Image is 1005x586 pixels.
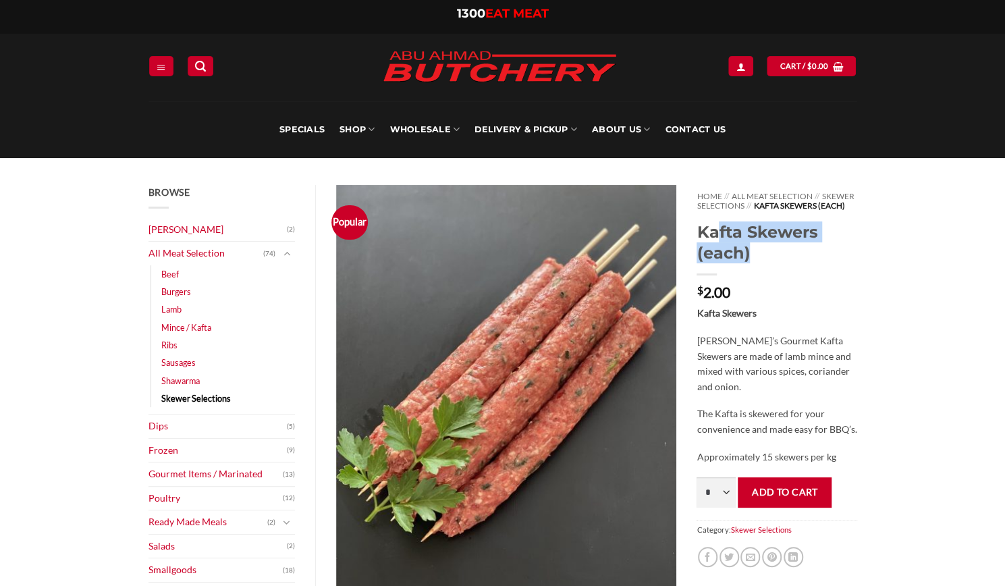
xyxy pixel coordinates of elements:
span: (74) [263,244,275,264]
span: // [724,191,729,201]
a: View cart [767,56,856,76]
a: Salads [148,535,288,558]
span: Kafta Skewers (each) [753,201,844,211]
span: Cart / [780,60,828,72]
a: Wholesale [389,101,460,158]
a: Share on LinkedIn [784,547,803,566]
span: (12) [283,488,295,508]
a: All Meat Selection [148,242,264,265]
a: Burgers [161,283,191,300]
a: About Us [592,101,650,158]
a: 1300EAT MEAT [457,6,549,21]
span: (2) [287,536,295,556]
a: Skewer Selections [730,525,791,534]
button: Toggle [279,515,295,530]
bdi: 0.00 [807,61,829,70]
a: Frozen [148,439,288,462]
h1: Kafta Skewers (each) [697,221,857,263]
a: Poultry [148,487,283,510]
a: [PERSON_NAME] [148,218,288,242]
a: Sausages [161,354,196,371]
a: Pin on Pinterest [762,547,782,566]
p: [PERSON_NAME]’s Gourmet Kafta Skewers are made of lamb mince and mixed with various spices, coria... [697,334,857,394]
strong: Kafta Skewers [697,307,756,319]
span: $ [697,285,703,296]
a: Dips [148,415,288,438]
span: Category: [697,520,857,539]
a: Share on Facebook [698,547,717,566]
a: Ribs [161,336,178,354]
a: Skewer Selections [161,390,231,407]
a: Email to a Friend [740,547,760,566]
a: Contact Us [665,101,726,158]
a: Beef [161,265,179,283]
a: SHOP [339,101,375,158]
a: Gourmet Items / Marinated [148,462,283,486]
span: // [746,201,751,211]
button: Add to cart [738,477,832,508]
span: EAT MEAT [485,6,549,21]
span: (9) [287,440,295,460]
a: Ready Made Meals [148,510,268,534]
a: Login [728,56,753,76]
a: Skewer Selections [697,191,854,211]
span: 1300 [457,6,485,21]
a: All Meat Selection [731,191,812,201]
a: Lamb [161,300,182,318]
bdi: 2.00 [697,284,730,300]
span: $ [807,60,812,72]
a: Specials [279,101,325,158]
span: (18) [283,560,295,581]
a: Home [697,191,722,201]
span: Browse [148,186,190,198]
a: Mince / Kafta [161,319,211,336]
p: Approximately 15 skewers per kg [697,450,857,465]
a: Search [188,56,213,76]
span: // [815,191,819,201]
a: Shawarma [161,372,200,390]
a: Menu [149,56,173,76]
span: (2) [267,512,275,533]
img: Abu Ahmad Butchery [371,42,628,93]
p: The Kafta is skewered for your convenience and made easy for BBQ’s. [697,406,857,437]
a: Smallgoods [148,558,283,582]
button: Toggle [279,246,295,261]
a: Share on Twitter [719,547,739,566]
span: (13) [283,464,295,485]
span: (2) [287,219,295,240]
span: (5) [287,417,295,437]
a: Delivery & Pickup [474,101,577,158]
